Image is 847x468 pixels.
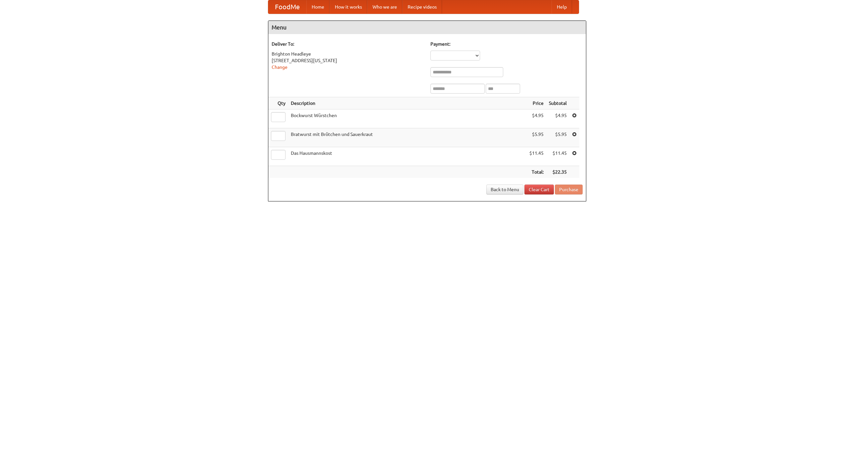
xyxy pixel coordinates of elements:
[552,0,572,14] a: Help
[527,147,546,166] td: $11.45
[546,147,569,166] td: $11.45
[430,41,583,47] h5: Payment:
[330,0,367,14] a: How it works
[288,147,527,166] td: Das Hausmannskost
[272,64,288,70] a: Change
[527,166,546,178] th: Total:
[555,185,583,194] button: Purchase
[546,97,569,109] th: Subtotal
[546,128,569,147] td: $5.95
[288,97,527,109] th: Description
[402,0,442,14] a: Recipe videos
[524,185,554,194] a: Clear Cart
[306,0,330,14] a: Home
[288,109,527,128] td: Bockwurst Würstchen
[367,0,402,14] a: Who we are
[527,97,546,109] th: Price
[288,128,527,147] td: Bratwurst mit Brötchen und Sauerkraut
[486,185,523,194] a: Back to Menu
[268,21,586,34] h4: Menu
[527,109,546,128] td: $4.95
[546,166,569,178] th: $22.35
[272,57,424,64] div: [STREET_ADDRESS][US_STATE]
[546,109,569,128] td: $4.95
[268,0,306,14] a: FoodMe
[268,97,288,109] th: Qty
[527,128,546,147] td: $5.95
[272,41,424,47] h5: Deliver To:
[272,51,424,57] div: Brighton Headleye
